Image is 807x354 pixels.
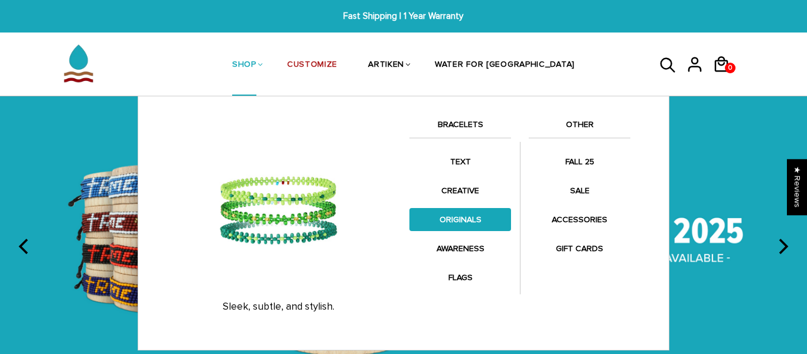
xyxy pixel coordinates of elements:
a: CUSTOMIZE [287,34,337,97]
button: next [769,233,795,259]
a: GIFT CARDS [529,237,630,260]
span: Fast Shipping | 1 Year Warranty [249,9,558,23]
span: 0 [725,60,735,76]
a: OTHER [529,118,630,138]
a: AWARENESS [409,237,511,260]
a: SHOP [232,34,256,97]
p: Sleek, subtle, and stylish. [159,301,398,313]
button: previous [12,233,38,259]
a: ARTIKEN [368,34,404,97]
a: ORIGINALS [409,208,511,231]
a: TEXT [409,150,511,173]
a: CREATIVE [409,179,511,202]
a: WATER FOR [GEOGRAPHIC_DATA] [435,34,575,97]
a: FLAGS [409,266,511,289]
a: SALE [529,179,630,202]
div: Click to open Judge.me floating reviews tab [787,159,807,215]
a: ACCESSORIES [529,208,630,231]
a: BRACELETS [409,118,511,138]
a: FALL 25 [529,150,630,173]
a: 0 [712,77,739,79]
